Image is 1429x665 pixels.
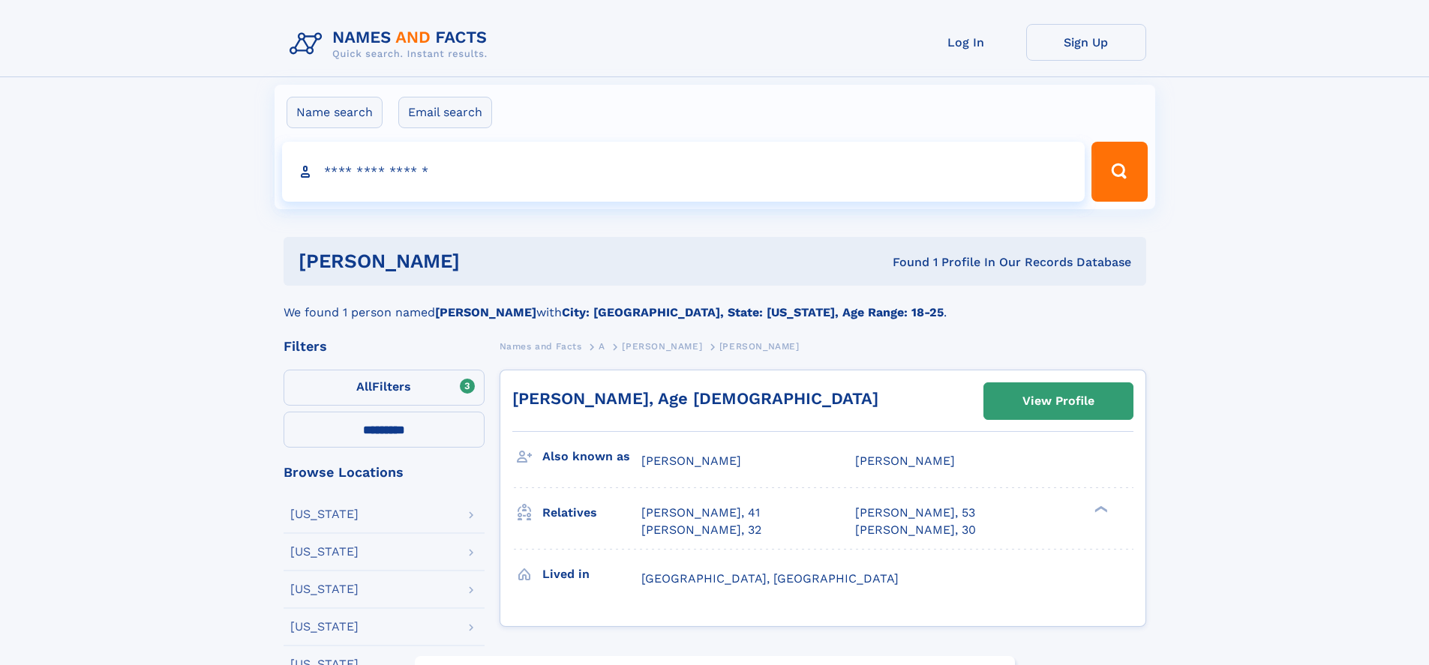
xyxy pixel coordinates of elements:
[855,454,955,468] span: [PERSON_NAME]
[906,24,1026,61] a: Log In
[855,505,975,521] a: [PERSON_NAME], 53
[435,305,536,319] b: [PERSON_NAME]
[290,583,359,595] div: [US_STATE]
[1091,142,1147,202] button: Search Button
[512,389,878,408] a: [PERSON_NAME], Age [DEMOGRAPHIC_DATA]
[641,571,899,586] span: [GEOGRAPHIC_DATA], [GEOGRAPHIC_DATA]
[1091,505,1109,514] div: ❯
[284,286,1146,322] div: We found 1 person named with .
[542,500,641,526] h3: Relatives
[282,142,1085,202] input: search input
[398,97,492,128] label: Email search
[284,24,500,64] img: Logo Names and Facts
[562,305,944,319] b: City: [GEOGRAPHIC_DATA], State: [US_STATE], Age Range: 18-25
[542,444,641,469] h3: Also known as
[984,383,1133,419] a: View Profile
[599,341,605,352] span: A
[622,337,702,355] a: [PERSON_NAME]
[1022,384,1094,418] div: View Profile
[290,508,359,520] div: [US_STATE]
[676,254,1131,271] div: Found 1 Profile In Our Records Database
[641,454,741,468] span: [PERSON_NAME]
[284,466,485,479] div: Browse Locations
[542,562,641,587] h3: Lived in
[290,546,359,558] div: [US_STATE]
[284,370,485,406] label: Filters
[719,341,800,352] span: [PERSON_NAME]
[641,522,761,538] a: [PERSON_NAME], 32
[1026,24,1146,61] a: Sign Up
[622,341,702,352] span: [PERSON_NAME]
[287,97,383,128] label: Name search
[299,252,677,271] h1: [PERSON_NAME]
[290,621,359,633] div: [US_STATE]
[356,379,372,394] span: All
[855,522,976,538] a: [PERSON_NAME], 30
[500,337,582,355] a: Names and Facts
[284,340,485,353] div: Filters
[599,337,605,355] a: A
[641,505,760,521] a: [PERSON_NAME], 41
